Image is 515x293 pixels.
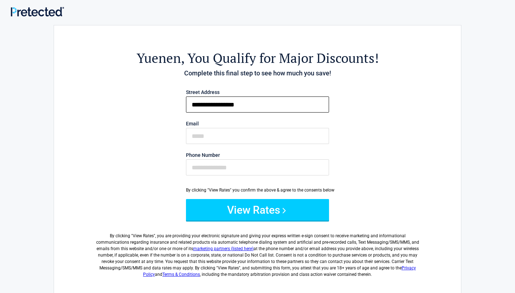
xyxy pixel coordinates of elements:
a: marketing partners (listed here) [193,246,254,251]
span: yuenen [137,49,181,67]
label: Email [186,121,329,126]
label: Phone Number [186,153,329,158]
h2: , You Qualify for Major Discounts! [93,49,422,67]
img: Main Logo [11,7,64,16]
label: By clicking " ", you are providing your electronic signature and giving your express written e-si... [93,227,422,278]
label: Street Address [186,90,329,95]
h4: Complete this final step to see how much you save! [93,69,422,78]
button: View Rates [186,199,329,220]
div: By clicking "View Rates" you confirm the above & agree to the consents below [186,187,329,193]
a: Terms & Conditions [162,272,200,277]
span: View Rates [133,233,154,238]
